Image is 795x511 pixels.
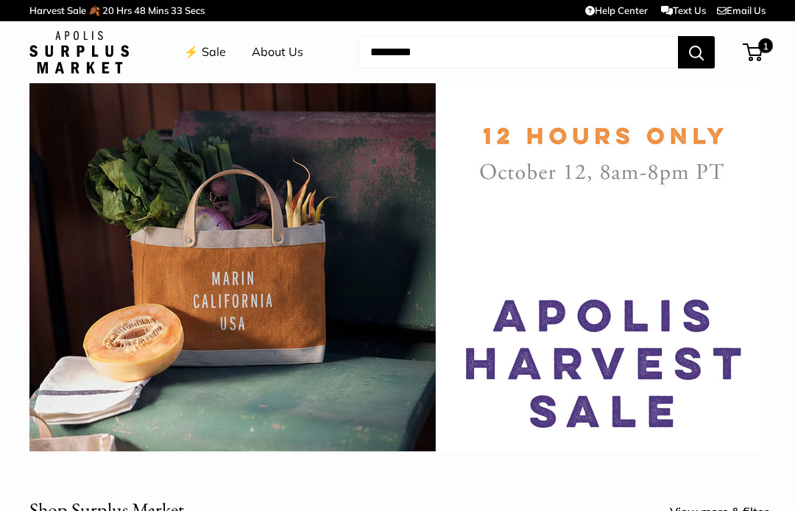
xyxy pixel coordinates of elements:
[134,4,146,16] span: 48
[29,31,129,74] img: Apolis: Surplus Market
[678,36,715,68] button: Search
[185,4,205,16] span: Secs
[148,4,169,16] span: Mins
[171,4,183,16] span: 33
[116,4,132,16] span: Hrs
[758,38,773,53] span: 1
[102,4,114,16] span: 20
[358,36,678,68] input: Search...
[252,41,303,63] a: About Us
[717,4,766,16] a: Email Us
[184,41,226,63] a: ⚡️ Sale
[585,4,648,16] a: Help Center
[661,4,706,16] a: Text Us
[744,43,763,61] a: 1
